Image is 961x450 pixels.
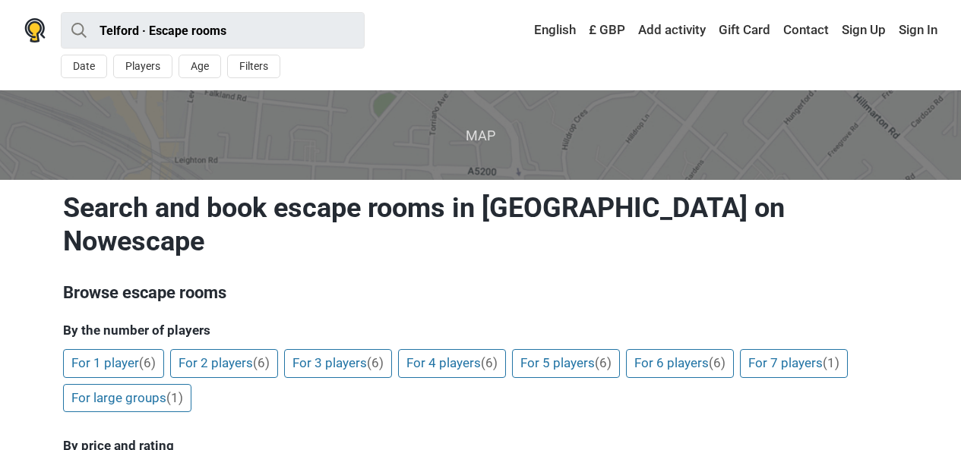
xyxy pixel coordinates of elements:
img: English [523,25,534,36]
a: For 4 players(6) [398,349,506,378]
a: For 5 players(6) [512,349,620,378]
span: (6) [367,355,384,370]
span: (6) [139,355,156,370]
h5: By the number of players [63,323,899,338]
h3: Browse escape rooms [63,281,899,305]
a: Add activity [634,17,710,44]
h1: Search and book escape rooms in [GEOGRAPHIC_DATA] on Nowescape [63,191,899,258]
span: (1) [823,355,839,370]
button: Age [179,55,221,78]
a: For 6 players(6) [626,349,734,378]
span: (6) [595,355,612,370]
button: Date [61,55,107,78]
a: Gift Card [715,17,774,44]
a: For 2 players(6) [170,349,278,378]
a: Contact [779,17,833,44]
span: (1) [166,390,183,405]
a: For 1 player(6) [63,349,164,378]
button: Players [113,55,172,78]
span: (6) [709,355,725,370]
span: (6) [481,355,498,370]
img: Nowescape logo [24,18,46,42]
button: Filters [227,55,280,78]
a: Sign In [895,17,937,44]
a: English [520,17,580,44]
a: For 7 players(1) [740,349,848,378]
a: £ GBP [585,17,629,44]
a: For large groups(1) [63,384,191,413]
input: try “London” [61,12,365,49]
a: Sign Up [838,17,890,44]
span: (6) [253,355,270,370]
a: For 3 players(6) [284,349,392,378]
